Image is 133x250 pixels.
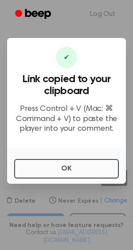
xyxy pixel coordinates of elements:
div: ✔ [56,47,77,68]
h3: Link copied to your clipboard [14,73,119,97]
a: Beep [9,6,59,23]
a: Log Out [81,4,124,25]
button: OK [14,159,119,178]
p: Press Control + V (Mac: ⌘ Command + V) to paste the player into your comment. [14,104,119,134]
